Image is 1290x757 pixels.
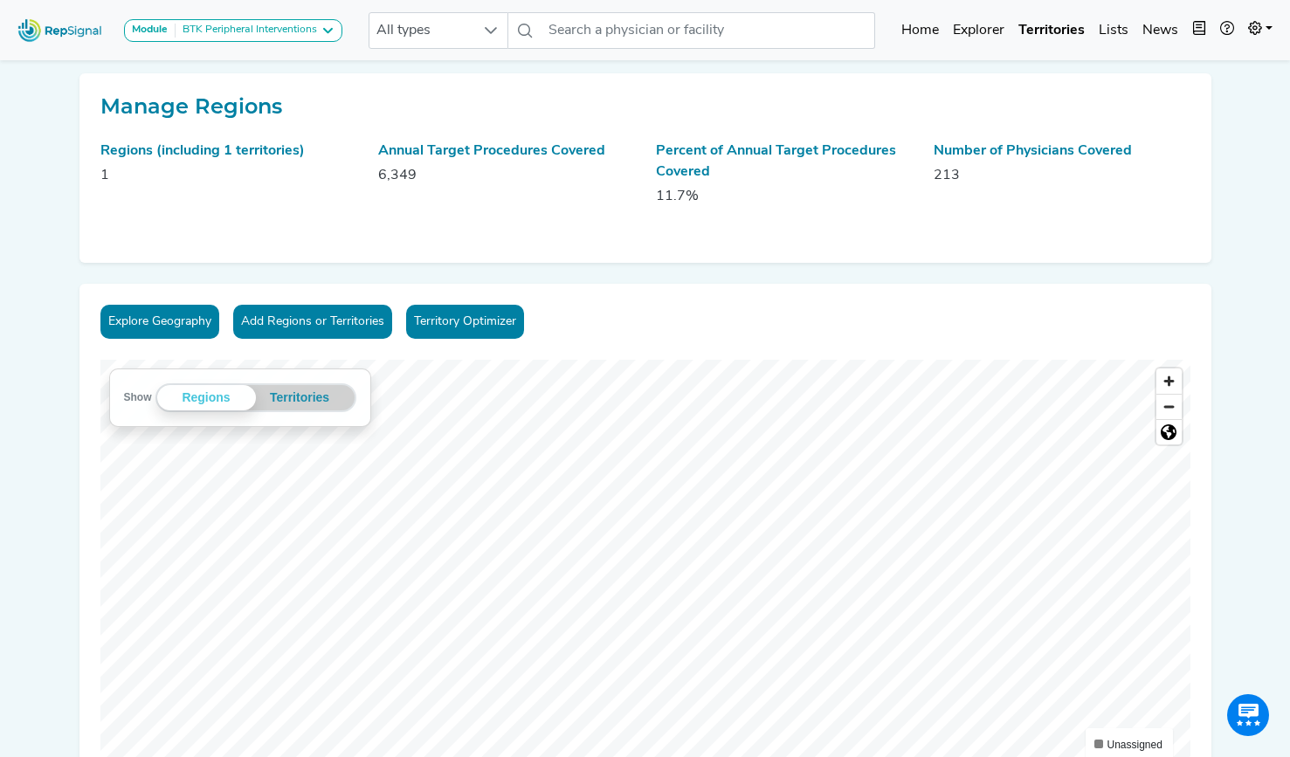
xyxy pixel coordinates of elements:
a: News [1135,13,1185,48]
span: All types [369,13,474,48]
div: BTK Peripheral Interventions [176,24,317,38]
button: Reset bearing to north [1156,419,1182,444]
div: Annual Target Procedures Covered [378,141,635,162]
p: 6,349 [378,165,635,186]
a: Explorer [946,13,1011,48]
span: Unassigned [1107,739,1162,751]
a: Territories [1011,13,1092,48]
a: Home [894,13,946,48]
a: Lists [1092,13,1135,48]
div: Regions (including 1 territories) [100,141,357,162]
span: Reset zoom [1156,420,1182,444]
p: 11.7% [656,186,913,207]
button: Zoom out [1156,394,1182,419]
button: Territories [256,385,344,410]
p: 213 [934,165,1190,186]
a: Territory Optimizer [406,305,524,339]
div: Percent of Annual Target Procedures Covered [656,141,913,182]
div: Number of Physicians Covered [934,141,1190,162]
span: Zoom out [1156,395,1182,419]
label: Show [124,389,152,406]
button: Add Regions or Territories [233,305,392,339]
p: 1 [100,165,357,186]
button: Explore Geography [100,305,219,339]
input: Search a physician or facility [542,12,875,49]
div: Regions [157,385,256,410]
strong: Module [132,24,168,35]
button: Zoom in [1156,368,1182,394]
h2: Manage Regions [100,94,1190,120]
button: Intel Book [1185,13,1213,48]
button: ModuleBTK Peripheral Interventions [124,19,342,42]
